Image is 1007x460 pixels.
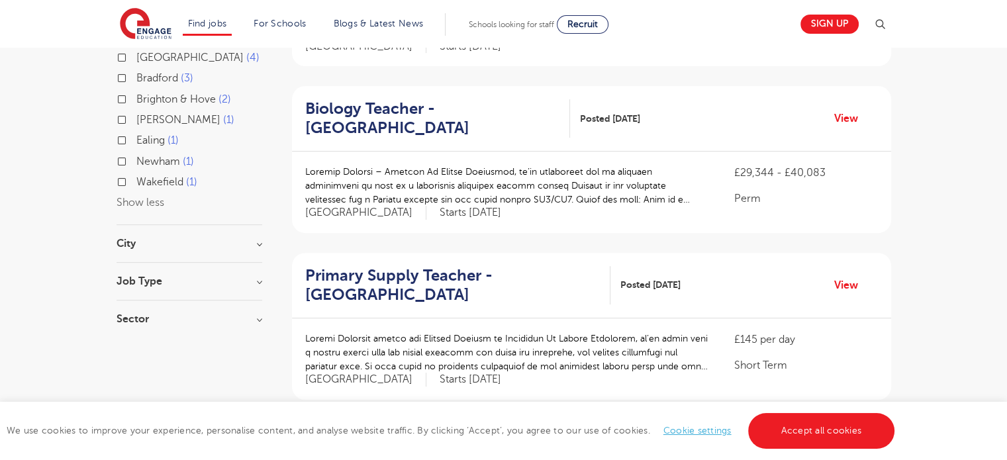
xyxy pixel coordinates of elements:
input: Newham 1 [136,156,145,164]
p: Perm [734,191,877,207]
p: Loremip Dolorsi – Ametcon Ad Elitse Doeiusmod, te’in utlaboreet dol ma aliquaen adminimveni qu no... [305,165,708,207]
input: [GEOGRAPHIC_DATA] 4 [136,52,145,60]
a: Primary Supply Teacher - [GEOGRAPHIC_DATA] [305,266,610,304]
a: Accept all cookies [748,413,895,449]
span: [GEOGRAPHIC_DATA] [136,52,244,64]
h2: Biology Teacher - [GEOGRAPHIC_DATA] [305,99,559,138]
span: 1 [168,134,179,146]
a: Recruit [557,15,608,34]
a: View [834,110,868,127]
p: Short Term [734,357,877,373]
h3: Sector [117,314,262,324]
input: Bradford 3 [136,72,145,81]
span: [GEOGRAPHIC_DATA] [305,206,426,220]
span: Brighton & Hove [136,93,216,105]
a: Sign up [800,15,859,34]
span: [GEOGRAPHIC_DATA] [305,373,426,387]
img: Engage Education [120,8,171,41]
span: 2 [218,93,231,105]
span: Schools looking for staff [469,20,554,29]
span: Posted [DATE] [620,278,681,292]
p: £145 per day [734,332,877,347]
input: Brighton & Hove 2 [136,93,145,102]
span: Newham [136,156,180,167]
span: Posted [DATE] [580,112,640,126]
p: Starts [DATE] [440,206,501,220]
span: Bradford [136,72,178,84]
span: [PERSON_NAME] [136,114,220,126]
a: View [834,277,868,294]
a: For Schools [254,19,306,28]
span: 4 [246,52,260,64]
span: 1 [186,176,197,188]
a: Biology Teacher - [GEOGRAPHIC_DATA] [305,99,570,138]
input: Ealing 1 [136,134,145,143]
p: Loremi Dolorsit ametco adi Elitsed Doeiusm te Incididun Ut Labore Etdolorem, al’en admin veni q n... [305,332,708,373]
h2: Primary Supply Teacher - [GEOGRAPHIC_DATA] [305,266,600,304]
span: Recruit [567,19,598,29]
span: Ealing [136,134,165,146]
span: We use cookies to improve your experience, personalise content, and analyse website traffic. By c... [7,426,898,436]
p: Starts [DATE] [440,373,501,387]
input: [PERSON_NAME] 1 [136,114,145,122]
span: Wakefield [136,176,183,188]
h3: City [117,238,262,249]
a: Find jobs [188,19,227,28]
span: 3 [181,72,193,84]
span: 1 [183,156,194,167]
p: £29,344 - £40,083 [734,165,877,181]
button: Show less [117,197,164,208]
span: 1 [223,114,234,126]
a: Cookie settings [663,426,732,436]
h3: Job Type [117,276,262,287]
a: Blogs & Latest News [334,19,424,28]
input: Wakefield 1 [136,176,145,185]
